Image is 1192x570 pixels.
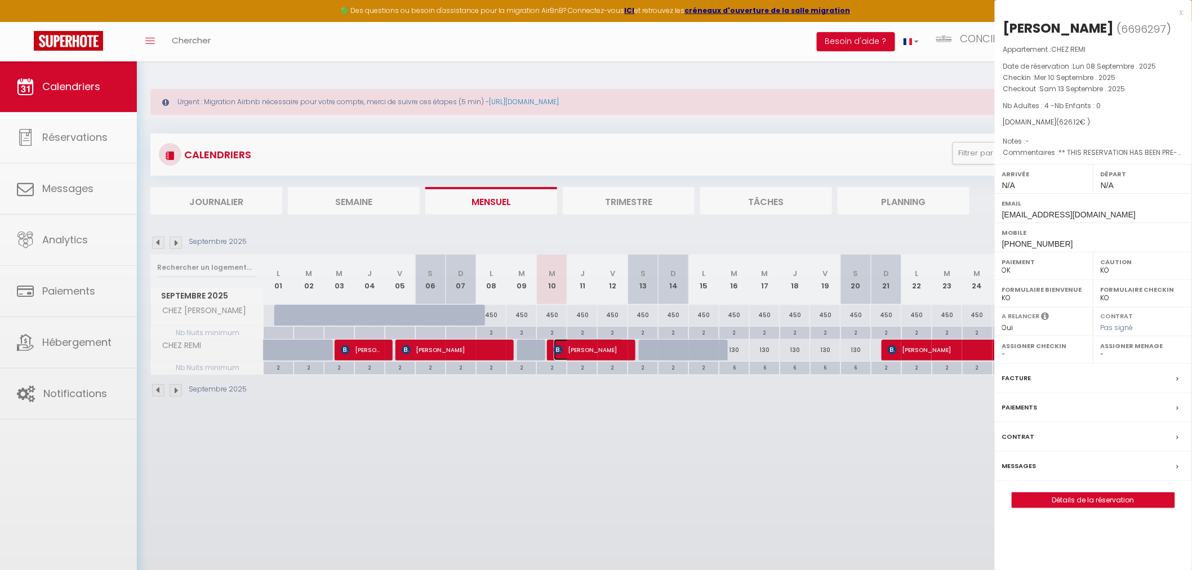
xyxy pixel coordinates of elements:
[1073,61,1157,71] span: Lun 08 Septembre . 2025
[1003,72,1184,83] p: Checkin :
[1040,84,1126,93] span: Sam 13 Septembre . 2025
[1060,117,1080,127] span: 626.12
[1003,83,1184,95] p: Checkout :
[1101,181,1114,190] span: N/A
[1052,44,1086,54] span: CHEZ REMI
[1042,311,1049,324] i: Sélectionner OUI si vous souhaiter envoyer les séquences de messages post-checkout
[1101,284,1185,295] label: Formulaire Checkin
[1002,311,1040,321] label: A relancer
[1002,239,1073,248] span: [PHONE_NUMBER]
[1101,340,1185,351] label: Assigner Menage
[1012,493,1175,507] a: Détails de la réservation
[1101,323,1133,332] span: Pas signé
[1057,117,1091,127] span: ( € )
[1101,256,1185,268] label: Caution
[1002,256,1086,268] label: Paiement
[1002,198,1185,209] label: Email
[1035,73,1116,82] span: Mer 10 Septembre . 2025
[1003,44,1184,55] p: Appartement :
[1101,168,1185,180] label: Départ
[1003,101,1101,110] span: Nb Adultes : 4 -
[1002,431,1035,443] label: Contrat
[1002,372,1031,384] label: Facture
[1117,21,1172,37] span: ( )
[1002,210,1136,219] span: [EMAIL_ADDRESS][DOMAIN_NAME]
[1003,136,1184,147] p: Notes :
[1122,22,1167,36] span: 6696297
[1002,168,1086,180] label: Arrivée
[1002,284,1086,295] label: Formulaire Bienvenue
[1002,340,1086,351] label: Assigner Checkin
[1012,492,1175,508] button: Détails de la réservation
[1002,227,1185,238] label: Mobile
[9,5,43,38] button: Ouvrir le widget de chat LiveChat
[1003,117,1184,128] div: [DOMAIN_NAME]
[1003,19,1114,37] div: [PERSON_NAME]
[1055,101,1101,110] span: Nb Enfants : 0
[1101,311,1133,319] label: Contrat
[1026,136,1030,146] span: -
[1002,181,1015,190] span: N/A
[1002,460,1037,472] label: Messages
[1003,147,1184,158] p: Commentaires :
[1003,61,1184,72] p: Date de réservation :
[995,6,1184,19] div: x
[1002,402,1038,413] label: Paiements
